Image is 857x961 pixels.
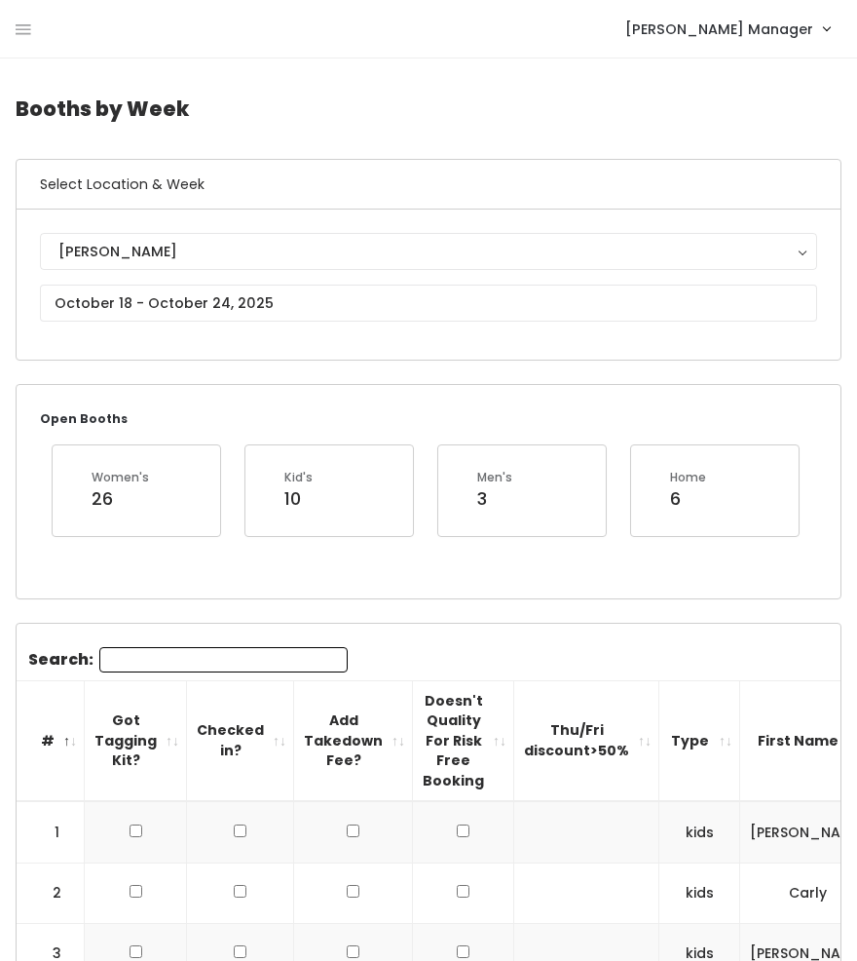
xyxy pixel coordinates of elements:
[477,469,512,486] div: Men's
[625,19,813,40] span: [PERSON_NAME] Manager
[413,680,514,801] th: Doesn't Quality For Risk Free Booking : activate to sort column ascending
[514,680,659,801] th: Thu/Fri discount&gt;50%: activate to sort column ascending
[670,486,706,512] div: 6
[17,863,85,923] td: 2
[606,8,849,50] a: [PERSON_NAME] Manager
[294,680,413,801] th: Add Takedown Fee?: activate to sort column ascending
[28,647,348,673] label: Search:
[58,241,799,262] div: [PERSON_NAME]
[670,469,706,486] div: Home
[85,680,187,801] th: Got Tagging Kit?: activate to sort column ascending
[16,82,841,135] h4: Booths by Week
[187,680,294,801] th: Checked in?: activate to sort column ascending
[40,410,128,427] small: Open Booths
[99,647,348,673] input: Search:
[92,486,149,512] div: 26
[17,680,85,801] th: #: activate to sort column descending
[17,801,85,863] td: 1
[284,486,313,512] div: 10
[40,233,817,270] button: [PERSON_NAME]
[659,801,740,863] td: kids
[284,469,313,486] div: Kid's
[659,863,740,923] td: kids
[40,285,817,322] input: October 18 - October 24, 2025
[477,486,512,512] div: 3
[17,160,840,210] h6: Select Location & Week
[659,680,740,801] th: Type: activate to sort column ascending
[92,469,149,486] div: Women's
